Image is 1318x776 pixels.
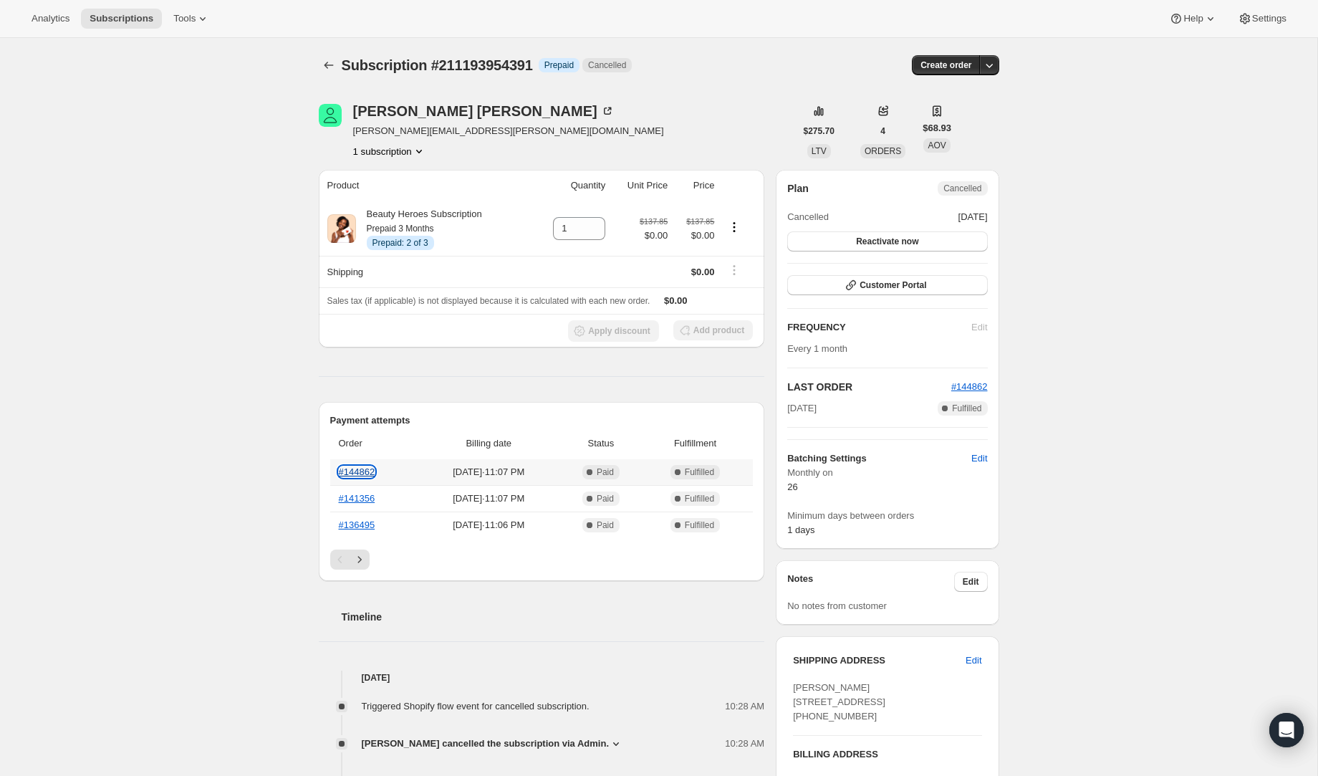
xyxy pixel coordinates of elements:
h3: Notes [787,572,954,592]
div: Beauty Heroes Subscription [356,207,482,250]
span: Subscriptions [90,13,153,24]
button: Reactivate now [787,231,987,252]
th: Quantity [532,170,610,201]
span: No notes from customer [787,600,887,611]
h4: [DATE] [319,671,765,685]
h3: BILLING ADDRESS [793,747,981,762]
span: $0.00 [676,229,714,243]
a: #144862 [951,381,988,392]
button: Edit [954,572,988,592]
th: Unit Price [610,170,672,201]
button: Subscriptions [81,9,162,29]
span: Edit [963,576,979,588]
span: Edit [966,653,981,668]
span: Customer Portal [860,279,926,291]
th: Shipping [319,256,532,287]
button: Edit [963,447,996,470]
button: Settings [1229,9,1295,29]
button: Next [350,550,370,570]
span: 4 [880,125,885,137]
span: Minimum days between orders [787,509,987,523]
h2: FREQUENCY [787,320,971,335]
span: $0.00 [691,267,715,277]
th: Price [672,170,718,201]
span: Help [1183,13,1203,24]
button: 4 [872,121,894,141]
span: Cancelled [787,210,829,224]
span: Monthly on [787,466,987,480]
span: Prepaid [544,59,574,71]
span: Fulfilled [685,466,714,478]
button: $275.70 [795,121,843,141]
a: #144862 [339,466,375,477]
h3: SHIPPING ADDRESS [793,653,966,668]
span: Cancelled [943,183,981,194]
th: Order [330,428,418,459]
button: Create order [912,55,980,75]
span: [PERSON_NAME] cancelled the subscription via Admin. [362,737,610,751]
span: Tools [173,13,196,24]
span: Every 1 month [787,343,847,354]
span: Subscription #211193954391 [342,57,533,73]
span: [PERSON_NAME][EMAIL_ADDRESS][PERSON_NAME][DOMAIN_NAME] [353,124,664,138]
button: Tools [165,9,218,29]
span: Fulfilled [952,403,981,414]
button: Product actions [353,144,426,158]
span: [DATE] [787,401,817,416]
button: #144862 [951,380,988,394]
span: Fulfilled [685,493,714,504]
button: Help [1160,9,1226,29]
nav: Pagination [330,550,754,570]
span: Fulfilled [685,519,714,531]
h2: Payment attempts [330,413,754,428]
img: product img [327,214,356,243]
div: [PERSON_NAME] [PERSON_NAME] [353,104,615,118]
span: [DATE] [958,210,988,224]
span: Triggered Shopify flow event for cancelled subscription. [362,701,590,712]
span: $275.70 [804,125,834,137]
span: Analytics [32,13,69,24]
small: Prepaid 3 Months [367,224,434,234]
span: Prepaid: 2 of 3 [372,237,428,249]
button: Edit [957,649,990,672]
span: Reactivate now [856,236,918,247]
span: Paid [597,493,614,504]
span: AOV [928,140,946,150]
button: Customer Portal [787,275,987,295]
div: Open Intercom Messenger [1269,713,1304,747]
button: Product actions [723,219,746,235]
span: [DATE] · 11:07 PM [422,492,557,506]
span: Edit [971,451,987,466]
span: $68.93 [923,121,951,135]
button: Subscriptions [319,55,339,75]
span: $0.00 [664,295,688,306]
small: $137.85 [640,217,668,226]
a: #136495 [339,519,375,530]
span: Paid [597,466,614,478]
button: Analytics [23,9,78,29]
span: LTV [812,146,827,156]
span: 10:28 AM [725,699,764,714]
span: 26 [787,482,797,492]
th: Product [319,170,532,201]
small: $137.85 [686,217,714,226]
span: [DATE] · 11:07 PM [422,465,557,479]
span: Billing date [422,436,557,451]
span: Fulfillment [646,436,744,451]
span: [PERSON_NAME] [STREET_ADDRESS] [PHONE_NUMBER] [793,682,885,722]
span: 10:28 AM [725,737,764,751]
span: Lisa Becker [319,104,342,127]
h2: Plan [787,181,809,196]
span: [DATE] · 11:06 PM [422,518,557,532]
span: Create order [920,59,971,71]
button: Shipping actions [723,262,746,278]
h6: Batching Settings [787,451,971,466]
span: ORDERS [865,146,901,156]
h2: Timeline [342,610,765,624]
h2: LAST ORDER [787,380,951,394]
span: Status [564,436,638,451]
a: #141356 [339,493,375,504]
button: [PERSON_NAME] cancelled the subscription via Admin. [362,737,624,751]
span: Cancelled [588,59,626,71]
